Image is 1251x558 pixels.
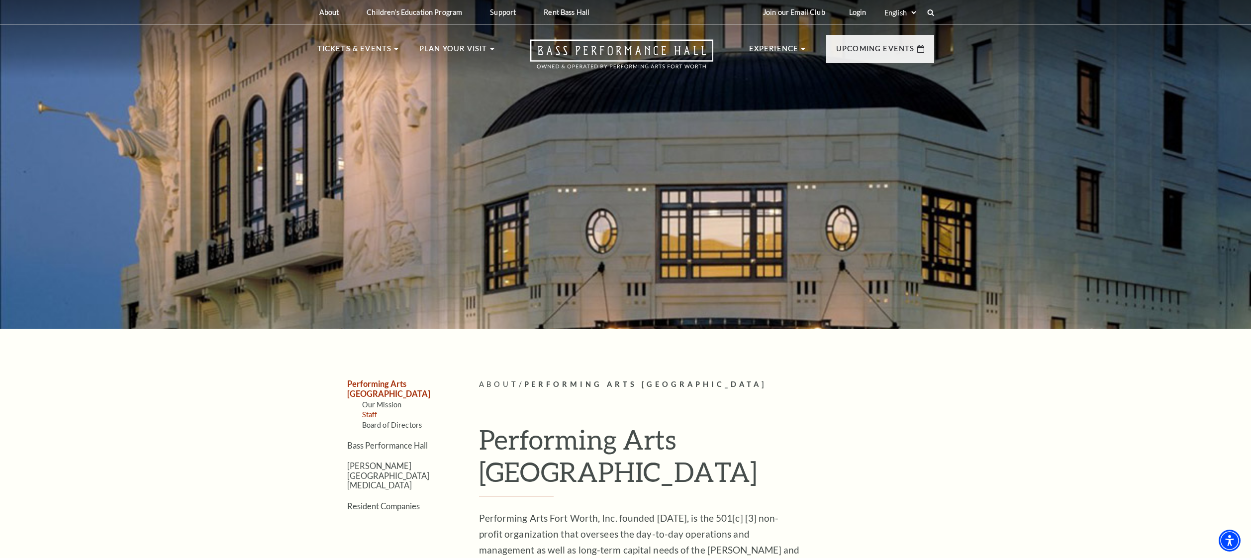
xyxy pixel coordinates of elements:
span: Performing Arts [GEOGRAPHIC_DATA] [524,380,767,388]
a: Performing Arts [GEOGRAPHIC_DATA] [347,379,430,398]
a: Board of Directors [362,421,422,429]
span: About [479,380,519,388]
p: Support [490,8,516,16]
p: About [319,8,339,16]
p: Experience [749,43,799,61]
a: Staff [362,410,378,419]
select: Select: [882,8,918,17]
a: Open this option [494,39,749,79]
a: Bass Performance Hall [347,441,428,450]
a: Our Mission [362,400,402,409]
p: Upcoming Events [836,43,915,61]
p: Plan Your Visit [419,43,487,61]
h1: Performing Arts [GEOGRAPHIC_DATA] [479,423,934,496]
p: / [479,378,934,391]
a: Resident Companies [347,501,420,511]
div: Accessibility Menu [1219,530,1241,552]
p: Children's Education Program [367,8,462,16]
a: [PERSON_NAME][GEOGRAPHIC_DATA][MEDICAL_DATA] [347,461,429,490]
p: Tickets & Events [317,43,392,61]
p: Rent Bass Hall [544,8,589,16]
